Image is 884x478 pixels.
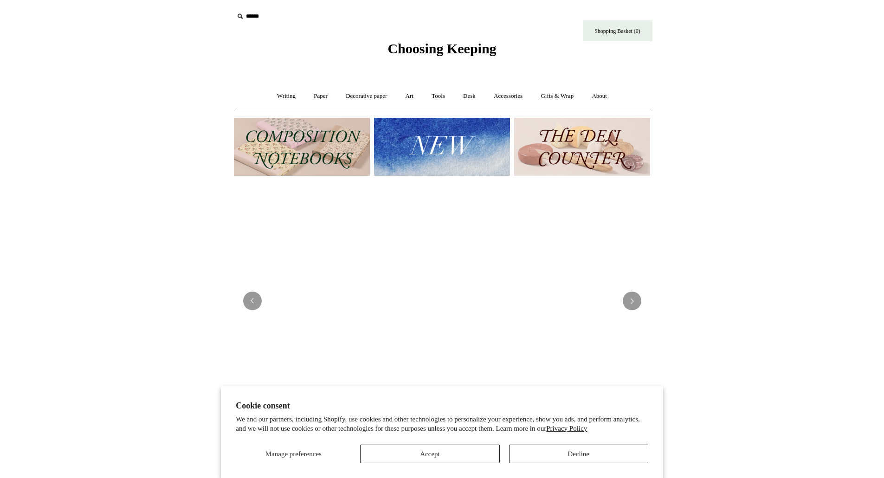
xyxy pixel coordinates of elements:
img: 202302 Composition ledgers.jpg__PID:69722ee6-fa44-49dd-a067-31375e5d54ec [234,118,370,176]
a: Writing [269,84,304,108]
a: Decorative paper [337,84,395,108]
img: New.jpg__PID:f73bdf93-380a-4a35-bcfe-7823039498e1 [374,118,510,176]
a: Gifts & Wrap [532,84,582,108]
h2: Cookie consent [236,401,648,411]
a: Paper [305,84,336,108]
a: Accessories [485,84,531,108]
span: Manage preferences [265,450,322,458]
a: Privacy Policy [546,425,587,432]
span: Choosing Keeping [387,41,496,56]
a: Desk [455,84,484,108]
button: Previous [243,292,262,310]
a: Art [397,84,422,108]
button: Decline [509,445,648,463]
a: Choosing Keeping [387,48,496,55]
button: Manage preferences [236,445,351,463]
p: We and our partners, including Shopify, use cookies and other technologies to personalize your ex... [236,415,648,433]
img: The Deli Counter [514,118,650,176]
a: Tools [423,84,453,108]
button: Next [623,292,641,310]
a: About [583,84,615,108]
img: USA PSA .jpg__PID:33428022-6587-48b7-8b57-d7eefc91f15a [234,185,651,417]
a: Shopping Basket (0) [583,20,652,41]
button: Accept [360,445,499,463]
